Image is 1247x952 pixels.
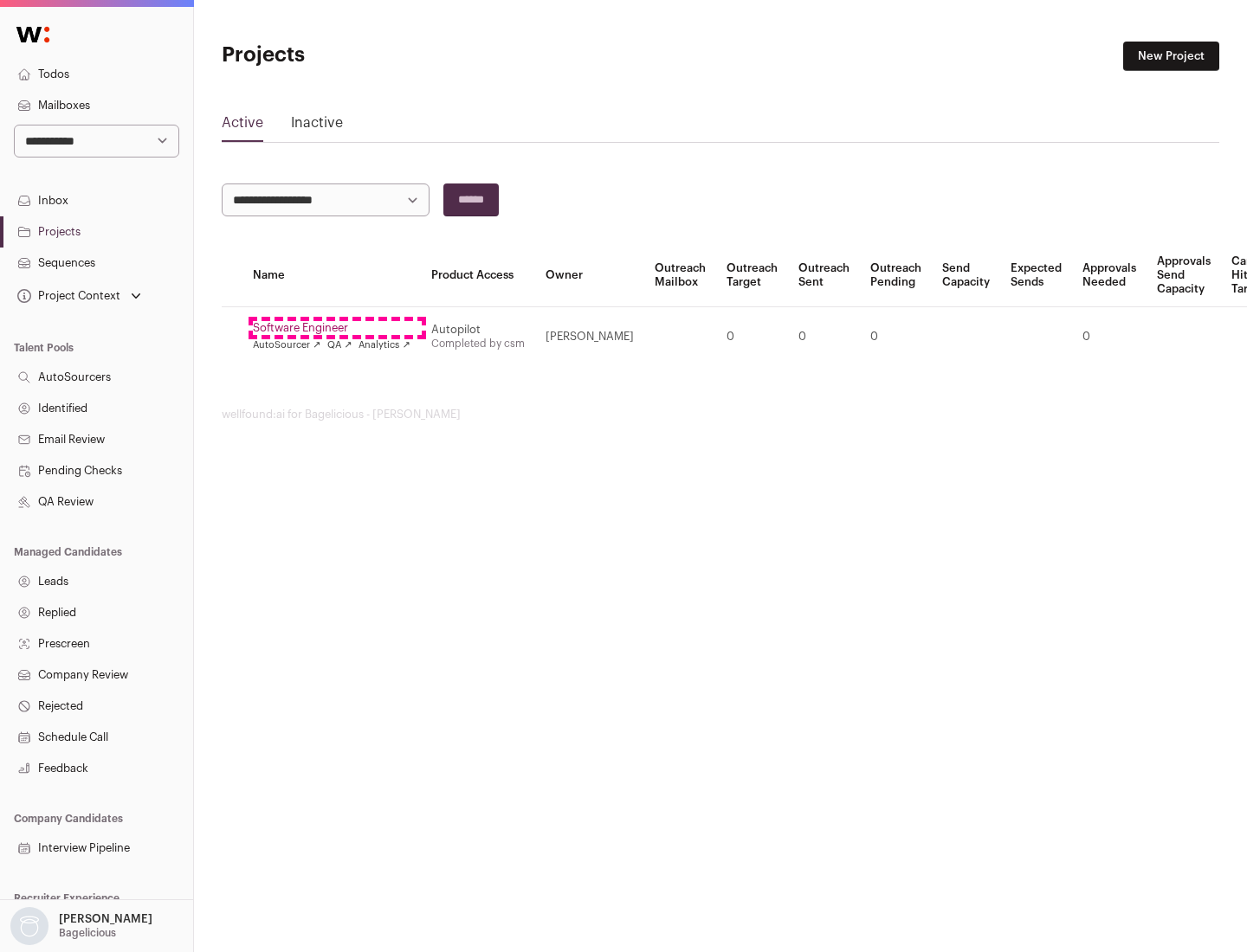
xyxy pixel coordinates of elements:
[1000,244,1072,307] th: Expected Sends
[253,321,410,335] a: Software Engineer
[10,907,48,945] img: nopic.png
[716,244,788,307] th: Outreach Target
[359,338,410,352] a: Analytics ↗
[431,323,525,337] div: Autopilot
[7,907,156,945] button: Open dropdown
[222,42,554,69] h1: Projects
[932,244,1000,307] th: Send Capacity
[716,307,788,367] td: 0
[222,113,263,140] a: Active
[1072,244,1147,307] th: Approvals Needed
[14,284,145,308] button: Open dropdown
[860,307,932,367] td: 0
[535,244,644,307] th: Owner
[59,912,152,926] p: [PERSON_NAME]
[535,307,644,367] td: [PERSON_NAME]
[14,289,120,303] div: Project Context
[59,926,116,940] p: Bagelicious
[788,244,860,307] th: Outreach Sent
[860,244,932,307] th: Outreach Pending
[1072,307,1147,367] td: 0
[788,307,860,367] td: 0
[1123,42,1219,71] a: New Project
[644,244,716,307] th: Outreach Mailbox
[421,244,535,307] th: Product Access
[327,338,352,352] a: QA ↗
[291,113,343,140] a: Inactive
[253,338,320,352] a: AutoSourcer ↗
[431,338,525,349] a: Completed by csm
[242,244,421,307] th: Name
[7,17,59,52] img: Wellfound
[1147,244,1221,307] th: Approvals Send Capacity
[222,408,1219,421] footer: wellfound:ai for Bagelicious - [PERSON_NAME]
